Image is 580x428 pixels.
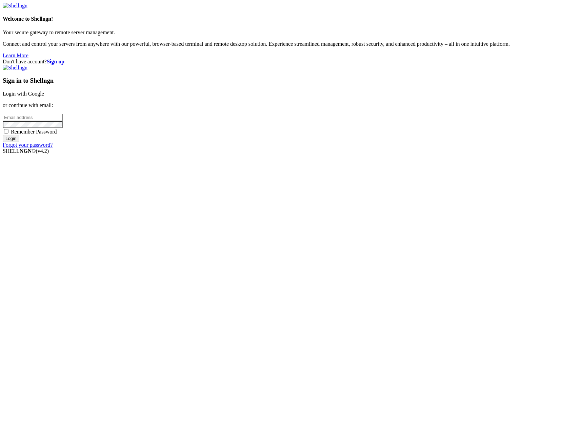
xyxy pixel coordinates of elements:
p: Your secure gateway to remote server management. [3,29,577,36]
p: or continue with email: [3,102,577,108]
a: Forgot your password? [3,142,53,148]
div: Don't have account? [3,59,577,65]
a: Learn More [3,53,28,58]
input: Remember Password [4,129,8,134]
span: SHELL © [3,148,49,154]
span: Remember Password [11,129,57,135]
input: Login [3,135,19,142]
p: Connect and control your servers from anywhere with our powerful, browser-based terminal and remo... [3,41,577,47]
input: Email address [3,114,63,121]
b: NGN [20,148,32,154]
span: 4.2.0 [36,148,49,154]
h4: Welcome to Shellngn! [3,16,577,22]
img: Shellngn [3,65,27,71]
img: Shellngn [3,3,27,9]
h3: Sign in to Shellngn [3,77,577,84]
a: Login with Google [3,91,44,97]
a: Sign up [47,59,64,64]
